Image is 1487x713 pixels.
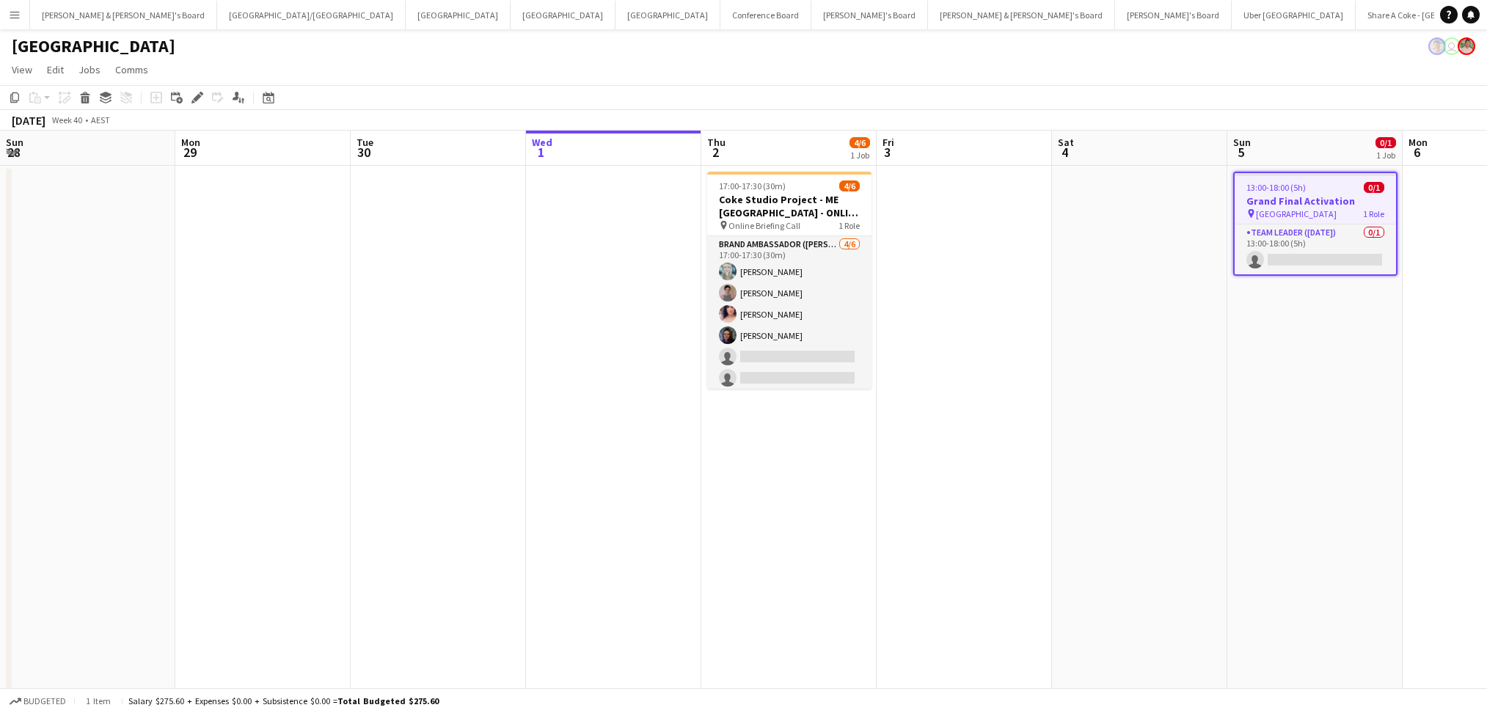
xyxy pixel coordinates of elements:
[354,144,373,161] span: 30
[1458,37,1475,55] app-user-avatar: Arrence Torres
[47,63,64,76] span: Edit
[511,1,615,29] button: [GEOGRAPHIC_DATA]
[1246,182,1306,193] span: 13:00-18:00 (5h)
[115,63,148,76] span: Comms
[1364,182,1384,193] span: 0/1
[1115,1,1232,29] button: [PERSON_NAME]'s Board
[406,1,511,29] button: [GEOGRAPHIC_DATA]
[217,1,406,29] button: [GEOGRAPHIC_DATA]/[GEOGRAPHIC_DATA]
[12,63,32,76] span: View
[109,60,154,79] a: Comms
[128,695,439,706] div: Salary $275.60 + Expenses $0.00 + Subsistence $0.00 =
[532,136,552,149] span: Wed
[719,180,786,191] span: 17:00-17:30 (30m)
[78,63,101,76] span: Jobs
[337,695,439,706] span: Total Budgeted $275.60
[41,60,70,79] a: Edit
[1235,224,1396,274] app-card-role: Team Leader ([DATE])0/113:00-18:00 (5h)
[1443,37,1461,55] app-user-avatar: Jenny Tu
[181,136,200,149] span: Mon
[81,695,116,706] span: 1 item
[179,144,200,161] span: 29
[615,1,720,29] button: [GEOGRAPHIC_DATA]
[1428,37,1446,55] app-user-avatar: Victoria Hunt
[928,1,1115,29] button: [PERSON_NAME] & [PERSON_NAME]'s Board
[811,1,928,29] button: [PERSON_NAME]'s Board
[6,60,38,79] a: View
[1363,208,1384,219] span: 1 Role
[1376,150,1395,161] div: 1 Job
[850,137,870,148] span: 4/6
[720,1,811,29] button: Conference Board
[707,136,726,149] span: Thu
[12,113,45,128] div: [DATE]
[1375,137,1396,148] span: 0/1
[1233,172,1398,276] app-job-card: 13:00-18:00 (5h)0/1Grand Final Activation [GEOGRAPHIC_DATA]1 RoleTeam Leader ([DATE])0/113:00-18:...
[1406,144,1428,161] span: 6
[1256,208,1337,219] span: [GEOGRAPHIC_DATA]
[1233,136,1251,149] span: Sun
[707,172,872,389] app-job-card: 17:00-17:30 (30m)4/6Coke Studio Project - ME [GEOGRAPHIC_DATA] - ONLINE BRIEFING Online Briefing ...
[707,236,872,392] app-card-role: Brand Ambassador ([PERSON_NAME])4/617:00-17:30 (30m)[PERSON_NAME][PERSON_NAME][PERSON_NAME][PERSO...
[7,693,68,709] button: Budgeted
[1056,144,1074,161] span: 4
[707,193,872,219] h3: Coke Studio Project - ME [GEOGRAPHIC_DATA] - ONLINE BRIEFING
[1058,136,1074,149] span: Sat
[880,144,894,161] span: 3
[839,220,860,231] span: 1 Role
[705,144,726,161] span: 2
[1232,1,1356,29] button: Uber [GEOGRAPHIC_DATA]
[357,136,373,149] span: Tue
[6,136,23,149] span: Sun
[530,144,552,161] span: 1
[12,35,175,57] h1: [GEOGRAPHIC_DATA]
[91,114,110,125] div: AEST
[728,220,800,231] span: Online Briefing Call
[883,136,894,149] span: Fri
[1231,144,1251,161] span: 5
[30,1,217,29] button: [PERSON_NAME] & [PERSON_NAME]'s Board
[23,696,66,706] span: Budgeted
[839,180,860,191] span: 4/6
[1409,136,1428,149] span: Mon
[1235,194,1396,208] h3: Grand Final Activation
[48,114,85,125] span: Week 40
[4,144,23,161] span: 28
[73,60,106,79] a: Jobs
[850,150,869,161] div: 1 Job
